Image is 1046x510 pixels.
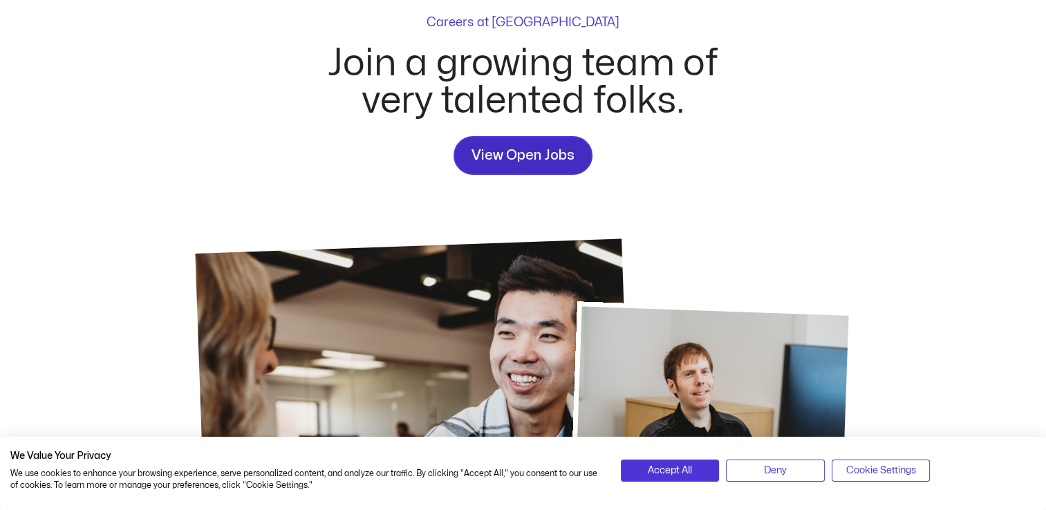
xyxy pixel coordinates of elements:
h2: We Value Your Privacy [10,450,600,462]
button: Adjust cookie preferences [832,460,931,482]
span: Cookie Settings [846,463,916,478]
p: We use cookies to enhance your browsing experience, serve personalized content, and analyze our t... [10,468,600,491]
p: Careers at [GEOGRAPHIC_DATA] [427,17,619,29]
button: Accept all cookies [621,460,720,482]
span: Accept All [648,463,692,478]
span: View Open Jobs [471,144,575,167]
span: Deny [764,463,787,478]
h2: Join a growing team of very talented folks. [312,45,735,120]
button: Deny all cookies [726,460,825,482]
a: View Open Jobs [454,136,592,175]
